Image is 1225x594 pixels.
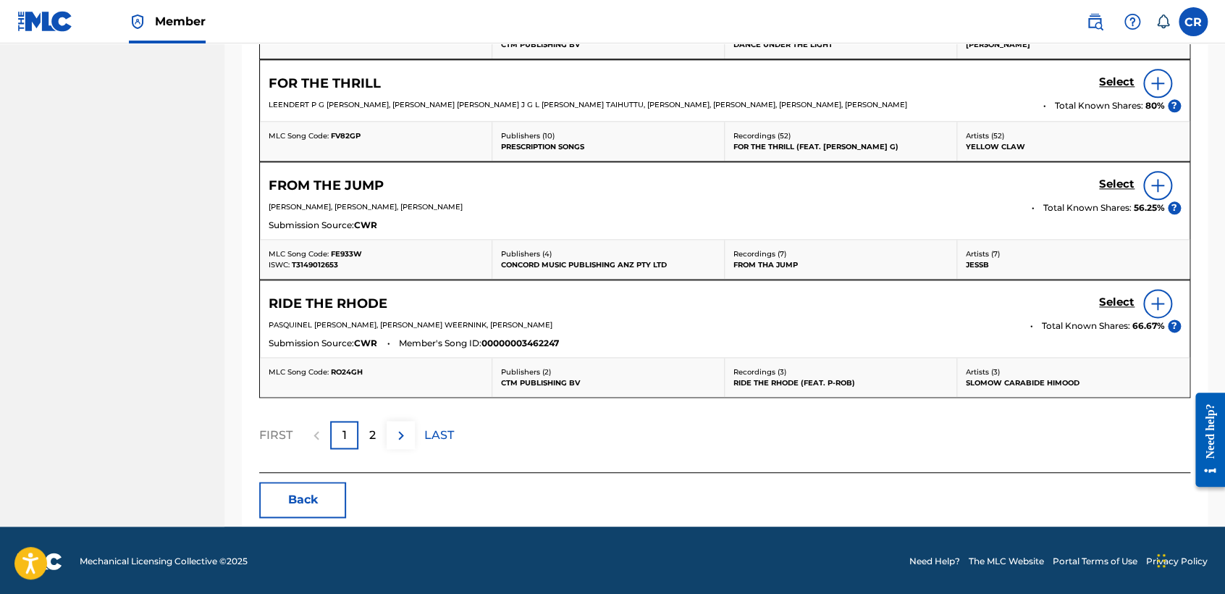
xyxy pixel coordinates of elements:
[1080,7,1109,36] a: Public Search
[733,377,948,388] p: RIDE THE RHODE (FEAT. P-ROB)
[354,337,377,350] span: CWR
[269,337,354,350] span: Submission Source:
[392,427,410,444] img: right
[269,131,329,141] span: MLC Song Code:
[269,249,329,259] span: MLC Song Code:
[501,377,715,388] p: CTM PUBLISHING BV
[1149,295,1166,312] img: info
[1179,7,1208,36] div: User Menu
[1157,539,1166,582] div: Drag
[17,11,73,32] img: MLC Logo
[733,39,948,50] p: DANCE UNDER THE LIGHT
[331,131,361,141] span: FV82GP
[1149,75,1166,92] img: info
[733,367,948,377] p: Recordings ( 3 )
[966,377,1181,388] p: SLOMOW CARABIDE HIMOOD
[969,555,1044,568] a: The MLC Website
[1149,177,1166,194] img: info
[1155,14,1170,29] div: Notifications
[269,296,387,312] h5: RIDE THE RHODE
[331,249,362,259] span: FE933W
[269,320,552,330] span: PASQUINEL [PERSON_NAME], [PERSON_NAME] WEERNINK, [PERSON_NAME]
[501,141,715,152] p: PRESCRIPTION SONGS
[966,141,1181,152] p: YELLOW CLAW
[1043,201,1134,214] span: Total Known Shares:
[269,100,907,109] span: LEENDERT P G [PERSON_NAME], [PERSON_NAME] [PERSON_NAME] J G L [PERSON_NAME] TAIHUTTU, [PERSON_NAM...
[1184,382,1225,498] iframe: Resource Center
[733,141,948,152] p: FOR THE THRILL (FEAT. [PERSON_NAME] G)
[269,75,381,92] h5: FOR THE THRILL
[481,337,559,350] span: 00000003462247
[259,482,346,518] button: Back
[966,259,1181,270] p: JESSB
[1042,319,1132,332] span: Total Known Shares:
[1134,201,1165,214] span: 56.25 %
[733,248,948,259] p: Recordings ( 7 )
[259,427,292,444] p: FIRST
[399,337,481,350] span: Member's Song ID:
[269,367,329,377] span: MLC Song Code:
[733,259,948,270] p: FROM THA JUMP
[269,202,463,212] span: [PERSON_NAME], [PERSON_NAME], [PERSON_NAME]
[966,130,1181,141] p: Artists ( 52 )
[1168,319,1181,332] span: ?
[1099,177,1135,191] h5: Select
[331,367,363,377] span: RO24GH
[501,259,715,270] p: CONCORD MUSIC PUBLISHING ANZ PTY LTD
[1099,296,1135,309] h5: Select
[966,248,1181,259] p: Artists ( 7 )
[501,39,715,50] p: CTM PUBLISHING BV
[1168,201,1181,214] span: ?
[501,248,715,259] p: Publishers ( 4 )
[80,555,248,568] span: Mechanical Licensing Collective © 2025
[342,427,347,444] p: 1
[1145,99,1165,112] span: 80 %
[501,130,715,141] p: Publishers ( 10 )
[424,427,454,444] p: LAST
[733,130,948,141] p: Recordings ( 52 )
[909,555,960,568] a: Need Help?
[1168,99,1181,112] span: ?
[269,219,354,232] span: Submission Source:
[1055,99,1145,112] span: Total Known Shares:
[1124,13,1141,30] img: help
[1099,75,1135,89] h5: Select
[1132,319,1165,332] span: 66.67 %
[966,39,1181,50] p: [PERSON_NAME]
[1153,524,1225,594] iframe: Chat Widget
[1146,555,1208,568] a: Privacy Policy
[966,367,1181,377] p: Artists ( 3 )
[1086,13,1103,30] img: search
[501,367,715,377] p: Publishers ( 2 )
[1118,7,1147,36] div: Help
[129,13,146,30] img: Top Rightsholder
[269,177,384,194] h5: FROM THE JUMP
[369,427,376,444] p: 2
[292,260,338,269] span: T3149012653
[155,13,206,30] span: Member
[269,260,290,269] span: ISWC:
[354,219,377,232] span: CWR
[1053,555,1137,568] a: Portal Terms of Use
